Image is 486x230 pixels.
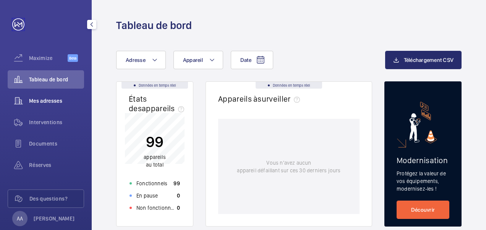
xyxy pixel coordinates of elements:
p: Non fonctionnels [136,204,177,212]
h2: Modernisation [397,155,449,165]
span: Beta [68,54,78,62]
span: Adresse [126,57,146,63]
span: Mes adresses [29,97,84,105]
button: Adresse [116,51,166,69]
p: [PERSON_NAME] [34,215,75,222]
p: 99 [173,180,180,187]
span: Date [240,57,251,63]
span: appareils [142,104,187,113]
span: Téléchargement CSV [404,57,454,63]
p: 0 [177,204,180,212]
img: marketing-card.svg [409,102,437,143]
button: Date [231,51,273,69]
span: appareils [144,154,166,160]
h1: Tableau de bord [116,18,192,32]
h2: Appareils à [218,94,303,104]
span: Appareil [183,57,203,63]
p: Protégez la valeur de vos équipements, modernisez-les ! [397,170,449,193]
button: Appareil [173,51,223,69]
p: 0 [177,192,180,199]
span: Tableau de bord [29,76,84,83]
p: Vous n'avez aucun appareil défaillant sur ces 30 derniers jours [237,159,340,174]
div: Données en temps réel [256,82,322,89]
p: Fonctionnels [136,180,167,187]
span: surveiller [258,94,303,104]
h2: États des [129,94,187,113]
button: Téléchargement CSV [385,51,462,69]
p: 99 [144,132,166,151]
span: Des questions? [29,195,84,202]
span: Réserves [29,161,84,169]
div: Données en temps réel [122,82,188,89]
span: Documents [29,140,84,147]
p: au total [144,153,166,168]
p: En pause [136,192,158,199]
a: Découvrir [397,201,449,219]
span: Maximize [29,54,68,62]
p: AA [17,215,23,222]
span: Interventions [29,118,84,126]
